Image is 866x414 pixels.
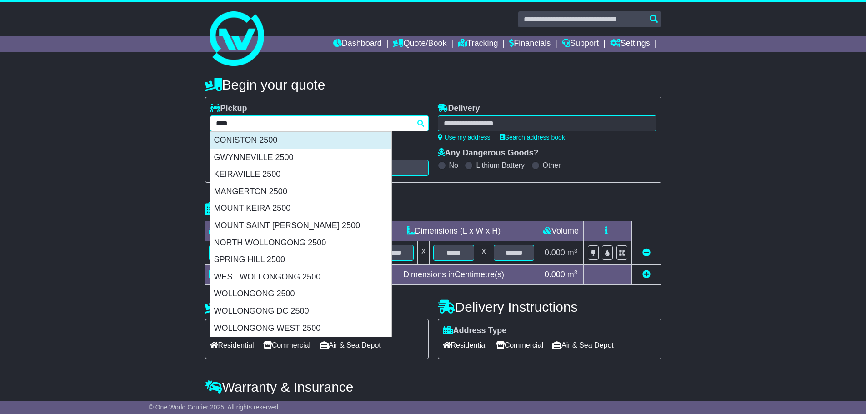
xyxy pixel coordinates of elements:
td: Dimensions (L x W x H) [369,221,538,241]
td: x [418,241,430,265]
div: SPRING HILL 2500 [210,251,391,269]
div: WEST WOLLONGONG 2500 [210,269,391,286]
span: Air & Sea Depot [320,338,381,352]
a: Support [562,36,599,52]
div: MANGERTON 2500 [210,183,391,200]
label: Address Type [443,326,507,336]
a: Add new item [642,270,651,279]
div: NORTH WOLLONGONG 2500 [210,234,391,252]
span: 0.000 [545,248,565,257]
td: Total [205,265,281,285]
div: KEIRAVILLE 2500 [210,166,391,183]
span: Air & Sea Depot [552,338,614,352]
label: Pickup [210,104,247,114]
div: MOUNT SAINT [PERSON_NAME] 2500 [210,217,391,234]
div: All our quotes include a $ FreightSafe warranty. [205,399,661,409]
h4: Delivery Instructions [438,299,661,314]
span: m [567,248,578,257]
td: Volume [538,221,584,241]
span: 0.000 [545,270,565,279]
a: Settings [610,36,650,52]
td: Dimensions in Centimetre(s) [369,265,538,285]
label: Lithium Battery [476,161,525,170]
a: Financials [509,36,551,52]
div: WOLLONGONG 2500 [210,285,391,303]
span: m [567,270,578,279]
td: x [478,241,490,265]
a: Tracking [458,36,498,52]
h4: Warranty & Insurance [205,379,661,394]
a: Quote/Book [393,36,446,52]
span: Commercial [496,338,543,352]
span: Residential [443,338,487,352]
span: Commercial [263,338,310,352]
div: CONISTON 2500 [210,132,391,149]
div: GWYNNEVILLE 2500 [210,149,391,166]
td: Type [205,221,281,241]
a: Remove this item [642,248,651,257]
h4: Begin your quote [205,77,661,92]
a: Use my address [438,134,491,141]
label: Any Dangerous Goods? [438,148,539,158]
typeahead: Please provide city [210,115,429,131]
a: Search address book [500,134,565,141]
div: WOLLONGONG DC 2500 [210,303,391,320]
div: MOUNT KEIRA 2500 [210,200,391,217]
span: © One World Courier 2025. All rights reserved. [149,404,280,411]
label: No [449,161,458,170]
div: WOLLONGONG WEST 2500 [210,320,391,337]
label: Other [543,161,561,170]
h4: Pickup Instructions [205,299,429,314]
h4: Package details | [205,201,319,216]
span: Residential [210,338,254,352]
sup: 3 [574,269,578,276]
label: Delivery [438,104,480,114]
a: Dashboard [333,36,382,52]
sup: 3 [574,247,578,254]
span: 250 [297,399,310,409]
